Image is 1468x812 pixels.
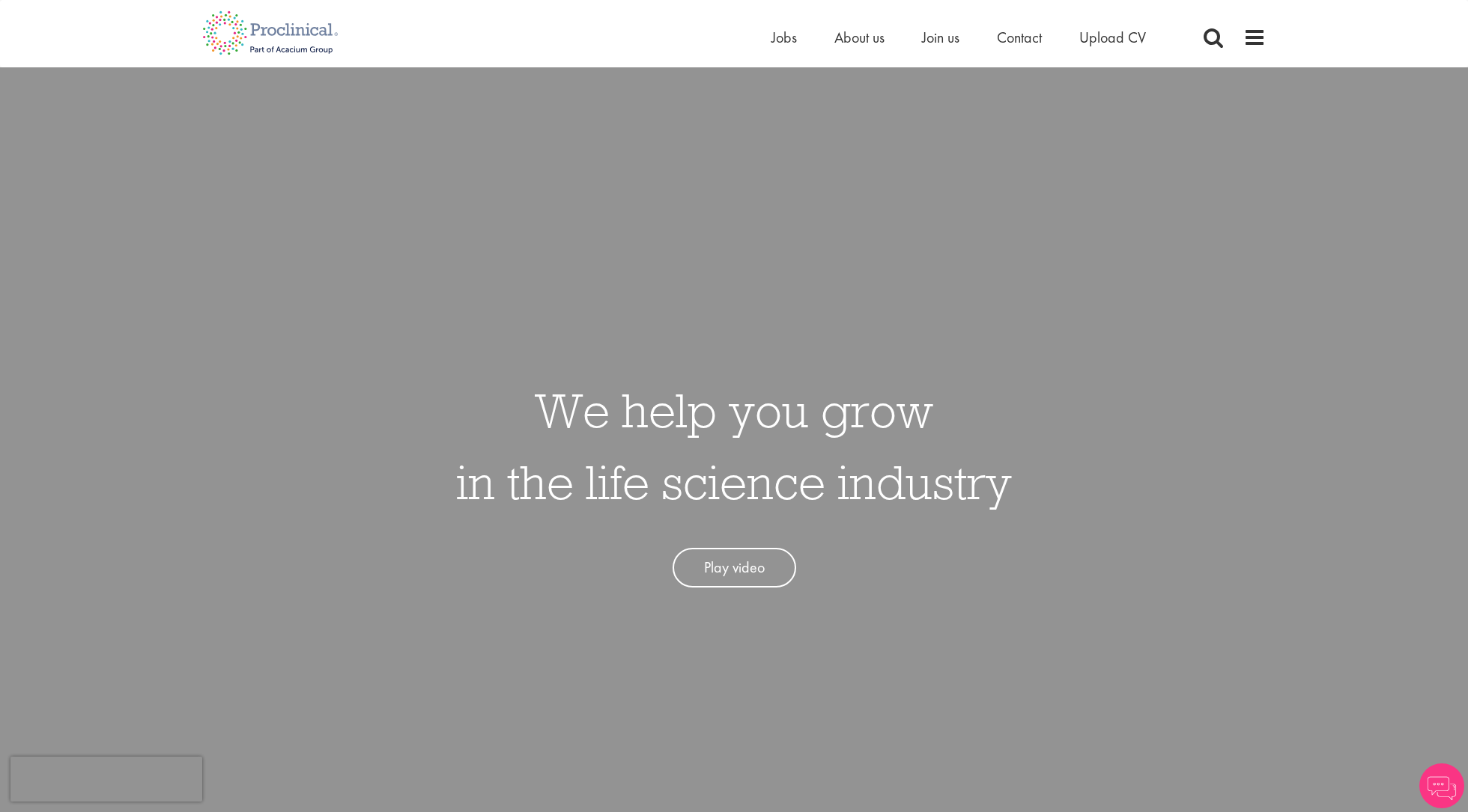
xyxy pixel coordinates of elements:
a: Contact [997,28,1042,47]
a: Jobs [771,28,797,47]
h1: We help you grow in the life science industry [456,374,1012,518]
a: Play video [673,548,796,587]
img: Chatbot [1419,763,1464,808]
a: Join us [922,28,959,47]
a: About us [834,28,885,47]
a: Upload CV [1079,28,1146,47]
